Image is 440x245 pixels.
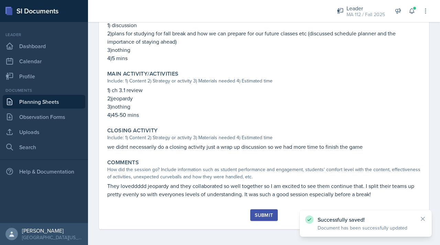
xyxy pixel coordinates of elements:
[107,111,421,119] p: 4)45-50 mins
[3,125,85,139] a: Uploads
[107,127,157,134] label: Closing Activity
[3,165,85,178] div: Help & Documentation
[107,94,421,102] p: 2)jeopardy
[3,32,85,38] div: Leader
[3,110,85,124] a: Observation Forms
[107,54,421,62] p: 4)5 mins
[107,86,421,94] p: 1) ch 3.1 review
[107,29,421,46] p: 2)plans for studying for fall break and how we can prepare for our future classes etc (discussed ...
[107,102,421,111] p: 3)nothing
[3,69,85,83] a: Profile
[318,216,414,223] p: Successfully saved!
[250,209,277,221] button: Submit
[346,11,385,18] div: MA 112 / Fall 2025
[107,182,421,198] p: They loveddddd jeopardy and they collaborated so well together so I am excited to see them contin...
[22,227,82,234] div: [PERSON_NAME]
[107,21,421,29] p: 1) discussion
[107,70,179,77] label: Main Activity/Activities
[107,159,139,166] label: Comments
[3,140,85,154] a: Search
[3,39,85,53] a: Dashboard
[346,4,385,12] div: Leader
[3,95,85,109] a: Planning Sheets
[255,212,273,218] div: Submit
[318,224,414,231] p: Document has been successfully updated
[107,143,421,151] p: we didnt necessarily do a closing activity just a wrap up discussion so we had more time to finis...
[107,166,421,180] div: How did the session go? Include information such as student performance and engagement, students'...
[107,46,421,54] p: 3)nothing
[22,234,82,241] div: [GEOGRAPHIC_DATA][US_STATE] in [GEOGRAPHIC_DATA]
[107,134,421,141] div: Include: 1) Content 2) Strategy or activity 3) Materials needed 4) Estimated time
[3,87,85,93] div: Documents
[3,54,85,68] a: Calendar
[107,77,421,85] div: Include: 1) Content 2) Strategy or activity 3) Materials needed 4) Estimated time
